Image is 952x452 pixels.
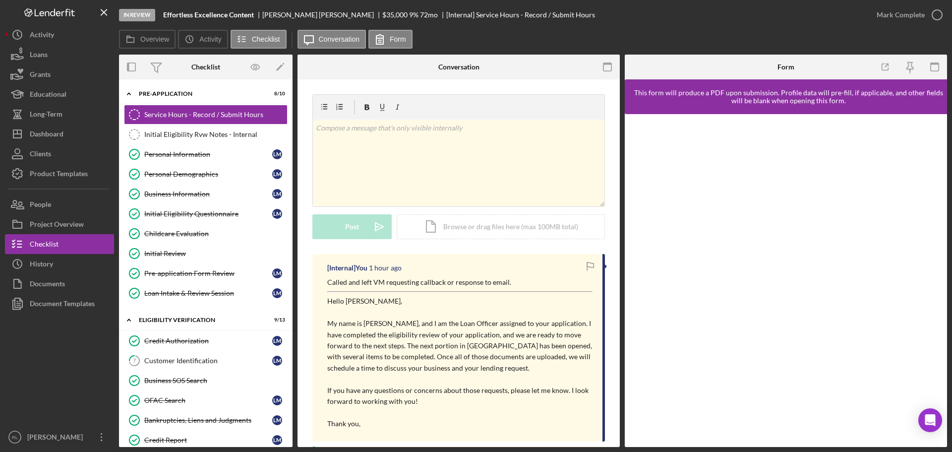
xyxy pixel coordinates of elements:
[30,294,95,316] div: Document Templates
[319,35,360,43] label: Conversation
[918,408,942,432] div: Open Intercom Messenger
[368,30,413,49] button: Form
[144,337,272,345] div: Credit Authorization
[438,63,479,71] div: Conversation
[144,436,272,444] div: Credit Report
[124,105,288,125] a: Service Hours - Record / Submit Hours
[369,264,402,272] time: 2025-09-24 17:23
[272,395,282,405] div: L M
[262,11,382,19] div: [PERSON_NAME] [PERSON_NAME]
[124,430,288,450] a: Credit ReportLM
[267,317,285,323] div: 9 / 13
[231,30,287,49] button: Checklist
[199,35,221,43] label: Activity
[312,214,392,239] button: Post
[124,244,288,263] a: Initial Review
[327,264,367,272] div: [Internal] You
[124,184,288,204] a: Business InformationLM
[144,170,272,178] div: Personal Demographics
[124,283,288,303] a: Loan Intake & Review SessionLM
[272,336,282,346] div: L M
[144,250,287,258] div: Initial Review
[124,164,288,184] a: Personal DemographicsLM
[133,357,136,364] tspan: 7
[630,89,947,105] div: This form will produce a PDF upon submission. Profile data will pre-fill, if applicable, and othe...
[144,111,287,119] div: Service Hours - Record / Submit Hours
[144,210,272,218] div: Initial Eligibility Questionnaire
[124,224,288,244] a: Childcare Evaluation
[144,190,272,198] div: Business Information
[327,385,593,407] p: If you have any questions or concerns about those requests, please let me know. I look forward to...
[272,209,282,219] div: L M
[635,124,938,437] iframe: Lenderfit form
[382,10,408,19] span: $35,000
[327,418,593,429] p: Thank you,
[5,294,114,314] button: Document Templates
[119,9,155,21] div: In Review
[297,30,366,49] button: Conversation
[140,35,169,43] label: Overview
[867,5,947,25] button: Mark Complete
[777,63,794,71] div: Form
[390,35,406,43] label: Form
[124,351,288,371] a: 7Customer IdentificationLM
[191,63,220,71] div: Checklist
[272,356,282,366] div: L M
[124,390,288,410] a: OFAC SearchLM
[25,427,89,450] div: [PERSON_NAME]
[420,11,438,19] div: 72 mo
[124,144,288,164] a: Personal InformationLM
[272,268,282,278] div: L M
[252,35,280,43] label: Checklist
[877,5,925,25] div: Mark Complete
[144,377,287,385] div: Business SOS Search
[272,149,282,159] div: L M
[144,289,272,297] div: Loan Intake & Review Session
[12,435,18,440] text: RL
[163,11,254,19] b: Effortless Excellence Content
[446,11,595,19] div: [Internal] Service Hours - Record / Submit Hours
[409,11,418,19] div: 9 %
[327,277,593,288] p: Called and left VM requesting callback or response to email.
[272,435,282,445] div: L M
[124,371,288,390] a: Business SOS Search
[272,189,282,199] div: L M
[139,317,260,323] div: Eligibility Verification
[124,125,288,144] a: Initial Eligibility Rvw Notes - Internal
[144,357,272,365] div: Customer Identification
[272,415,282,425] div: L M
[139,91,260,97] div: Pre-Application
[124,331,288,351] a: Credit AuthorizationLM
[144,150,272,158] div: Personal Information
[178,30,228,49] button: Activity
